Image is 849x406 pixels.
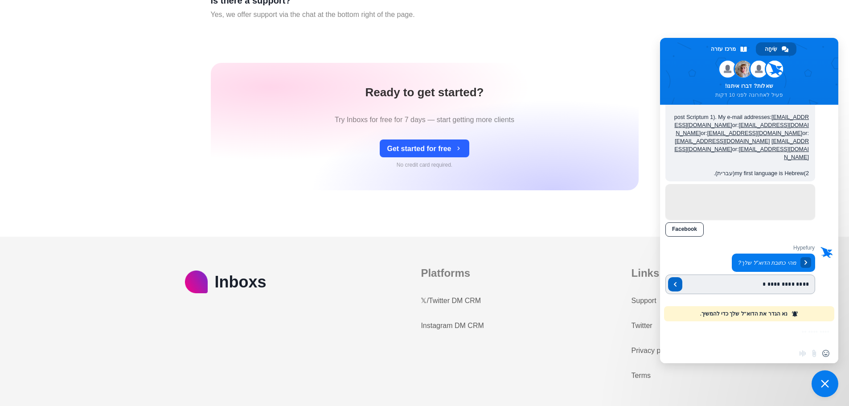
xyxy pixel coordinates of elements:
button: Get started for free [380,139,469,157]
img: logo [185,271,208,293]
a: Terms [632,370,651,381]
a: Facebook [665,222,704,237]
a: Instagram DM CRM [421,320,484,331]
p: Try Inboxs for free for 7 days — start getting more clients [335,115,514,125]
span: לִשְׁלוֹחַ [668,277,682,291]
div: מרכז עזרה [702,42,755,56]
a: [EMAIL_ADDRESS][DOMAIN_NAME] [675,138,770,144]
a: Privacy policy [632,345,675,356]
span: שִׂיחָה [765,42,777,56]
a: Twitter [632,320,652,331]
h1: Ready to get started? [365,84,484,100]
div: סגור צ'אט [812,370,838,397]
a: [EMAIL_ADDRESS][DOMAIN_NAME] [739,146,809,160]
input: הזן את כתובת הדואר האלקטרוני שלך [685,275,815,294]
div: שִׂיחָה [756,42,796,56]
p: No credit card required. [397,161,452,169]
p: Yes, we offer support via the chat at the bottom right of the page. [211,9,415,20]
b: Platforms [421,267,470,279]
span: Hypefury [665,245,815,251]
a: [EMAIL_ADDRESS][DOMAIN_NAME] [707,130,802,136]
span: מהי כתובת הדוא"ל שלך? [738,260,796,266]
a: 𝕏/Twitter DM CRM [421,295,481,306]
h2: Inboxs [208,265,274,299]
a: [EMAIL_ADDRESS][DOMAIN_NAME] [676,122,809,136]
span: הוספת אימוג׳י [822,350,829,357]
span: נא הגדר את הדוא"ל שלך כדי להמשיך. [700,306,787,321]
div: חזרה להודעה [800,257,811,268]
b: Links [632,267,660,279]
a: Support [632,295,656,306]
span: מרכז עזרה [711,42,735,56]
